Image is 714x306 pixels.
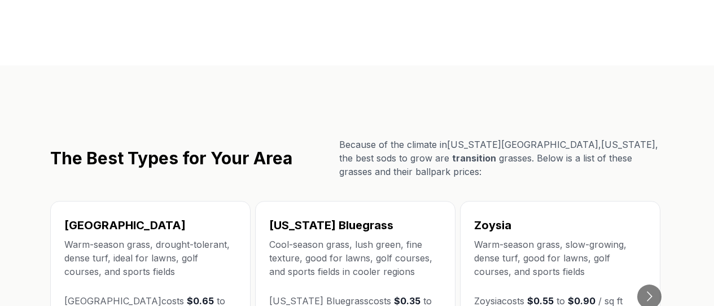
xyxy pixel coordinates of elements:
h2: The Best Types for Your Area [50,148,292,168]
p: Warm-season grass, slow-growing, dense turf, good for lawns, golf courses, and sports fields [474,238,646,278]
span: transition [452,152,496,164]
h3: [GEOGRAPHIC_DATA] [64,217,236,233]
p: Because of the climate in [US_STATE][GEOGRAPHIC_DATA] , [US_STATE] , the best sods to grow are gr... [339,138,664,178]
h3: Zoysia [474,217,646,233]
p: Cool-season grass, lush green, fine texture, good for lawns, golf courses, and sports fields in c... [269,238,441,278]
p: Warm-season grass, drought-tolerant, dense turf, ideal for lawns, golf courses, and sports fields [64,238,236,278]
h3: [US_STATE] Bluegrass [269,217,441,233]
